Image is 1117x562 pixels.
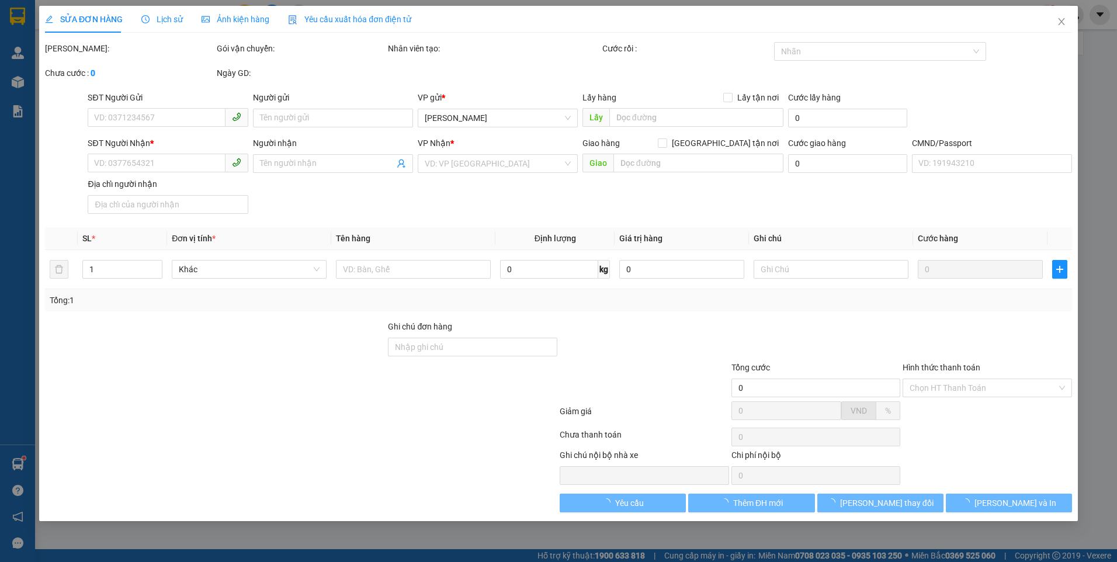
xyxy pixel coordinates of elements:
[252,137,412,150] div: Người nhận
[558,405,730,425] div: Giảm giá
[231,158,241,167] span: phone
[733,91,783,104] span: Lấy tận nơi
[788,109,907,127] input: Cước lấy hàng
[88,91,248,104] div: SĐT Người Gửi
[619,234,662,243] span: Giá trị hàng
[425,109,571,127] span: Hồ Chí Minh
[535,234,576,243] span: Định lượng
[749,227,913,250] th: Ghi chú
[202,15,210,23] span: picture
[388,338,557,356] input: Ghi chú đơn hàng
[202,15,269,24] span: Ảnh kiện hàng
[217,42,386,55] div: Gói vận chuyển:
[88,137,248,150] div: SĐT Người Nhận
[885,406,891,415] span: %
[397,159,406,168] span: user-add
[788,138,846,148] label: Cước giao hàng
[1057,17,1066,26] span: close
[788,154,907,173] input: Cước giao hàng
[91,68,95,78] b: 0
[598,260,610,279] span: kg
[582,93,616,102] span: Lấy hàng
[50,260,68,279] button: delete
[560,494,686,512] button: Yêu cầu
[827,498,840,507] span: loading
[903,363,980,372] label: Hình thức thanh toán
[1052,260,1067,279] button: plus
[688,494,814,512] button: Thêm ĐH mới
[88,178,248,190] div: Địa chỉ người nhận
[45,15,53,23] span: edit
[418,138,450,148] span: VP Nhận
[602,42,772,55] div: Cước rồi :
[179,261,320,278] span: Khác
[141,15,183,24] span: Lịch sử
[45,15,123,24] span: SỬA ĐƠN HÀNG
[288,15,411,24] span: Yêu cầu xuất hóa đơn điện tử
[615,497,644,509] span: Yêu cầu
[418,91,578,104] div: VP gửi
[851,406,867,415] span: VND
[172,234,216,243] span: Đơn vị tính
[754,260,908,279] input: Ghi Chú
[217,67,386,79] div: Ngày GD:
[602,498,615,507] span: loading
[288,15,297,25] img: icon
[560,449,729,466] div: Ghi chú nội bộ nhà xe
[733,497,783,509] span: Thêm ĐH mới
[88,195,248,214] input: Địa chỉ của người nhận
[912,137,1072,150] div: CMND/Passport
[1045,6,1078,39] button: Close
[788,93,841,102] label: Cước lấy hàng
[817,494,943,512] button: [PERSON_NAME] thay đổi
[918,234,958,243] span: Cước hàng
[1053,265,1067,274] span: plus
[720,498,733,507] span: loading
[582,108,609,127] span: Lấy
[336,234,370,243] span: Tên hàng
[231,112,241,122] span: phone
[82,234,92,243] span: SL
[974,497,1056,509] span: [PERSON_NAME] và In
[613,154,784,172] input: Dọc đường
[388,42,600,55] div: Nhân viên tạo:
[731,363,770,372] span: Tổng cước
[388,322,452,331] label: Ghi chú đơn hàng
[45,42,214,55] div: [PERSON_NAME]:
[45,67,214,79] div: Chưa cước :
[336,260,491,279] input: VD: Bàn, Ghế
[558,428,730,449] div: Chưa thanh toán
[946,494,1072,512] button: [PERSON_NAME] và In
[252,91,412,104] div: Người gửi
[731,449,901,466] div: Chi phí nội bộ
[141,15,150,23] span: clock-circle
[50,294,431,307] div: Tổng: 1
[609,108,784,127] input: Dọc đường
[667,137,783,150] span: [GEOGRAPHIC_DATA] tận nơi
[582,138,620,148] span: Giao hàng
[962,498,974,507] span: loading
[582,154,613,172] span: Giao
[840,497,934,509] span: [PERSON_NAME] thay đổi
[918,260,1043,279] input: 0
